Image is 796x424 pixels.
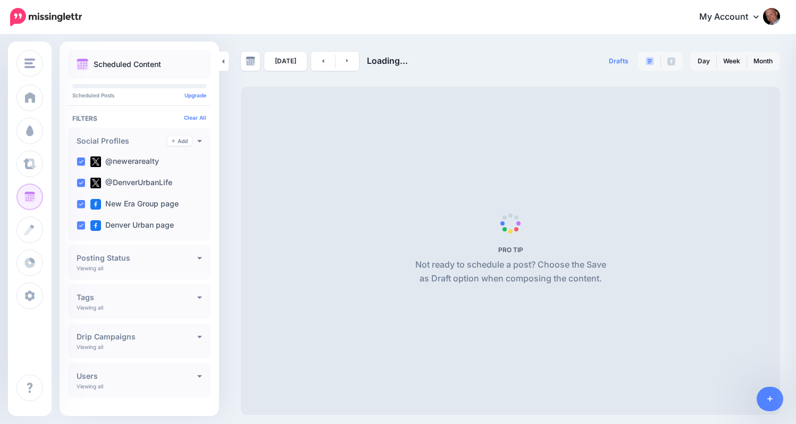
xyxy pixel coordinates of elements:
[602,52,635,71] a: Drafts
[77,137,167,145] h4: Social Profiles
[90,178,101,188] img: twitter-square.png
[90,199,101,210] img: facebook-square.png
[747,53,779,70] a: Month
[77,265,103,271] p: Viewing all
[94,61,161,68] p: Scheduled Content
[90,199,179,210] label: New Era Group page
[77,383,103,389] p: Viewing all
[609,58,629,64] span: Drafts
[90,156,159,167] label: @newerarealty
[10,8,82,26] img: Missinglettr
[77,304,103,311] p: Viewing all
[24,59,35,68] img: menu.png
[77,333,197,340] h4: Drip Campaigns
[77,372,197,380] h4: Users
[246,56,255,66] img: calendar-grey-darker.png
[77,254,197,262] h4: Posting Status
[185,92,206,98] a: Upgrade
[90,156,101,167] img: twitter-square.png
[411,258,610,286] p: Not ready to schedule a post? Choose the Save as Draft option when composing the content.
[90,220,101,231] img: facebook-square.png
[264,52,307,71] a: [DATE]
[72,114,206,122] h4: Filters
[689,4,780,30] a: My Account
[691,53,716,70] a: Day
[72,93,206,98] p: Scheduled Posts
[717,53,747,70] a: Week
[90,220,174,231] label: Denver Urban page
[77,294,197,301] h4: Tags
[77,59,88,70] img: calendar.png
[667,57,675,65] img: facebook-grey-square.png
[367,55,408,66] span: Loading...
[77,344,103,350] p: Viewing all
[167,136,192,146] a: Add
[411,246,610,254] h5: PRO TIP
[184,114,206,121] a: Clear All
[646,57,654,65] img: paragraph-boxed.png
[90,178,172,188] label: @DenverUrbanLife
